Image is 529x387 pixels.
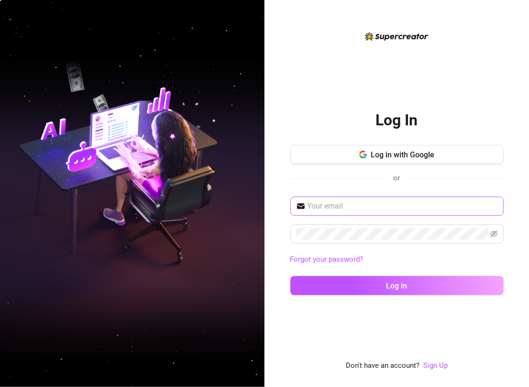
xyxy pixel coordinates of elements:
[386,281,408,290] span: Log in
[290,145,504,164] button: Log in with Google
[290,255,364,264] a: Forgot your password?
[346,360,419,372] span: Don't have an account?
[365,32,429,41] img: logo-BBDzfeDw.svg
[423,360,448,372] a: Sign Up
[423,361,448,370] a: Sign Up
[290,276,504,295] button: Log in
[371,150,434,159] span: Log in with Google
[490,230,498,238] span: eye-invisible
[290,254,504,265] a: Forgot your password?
[394,174,400,182] span: or
[376,111,418,130] h2: Log In
[308,200,498,212] input: Your email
